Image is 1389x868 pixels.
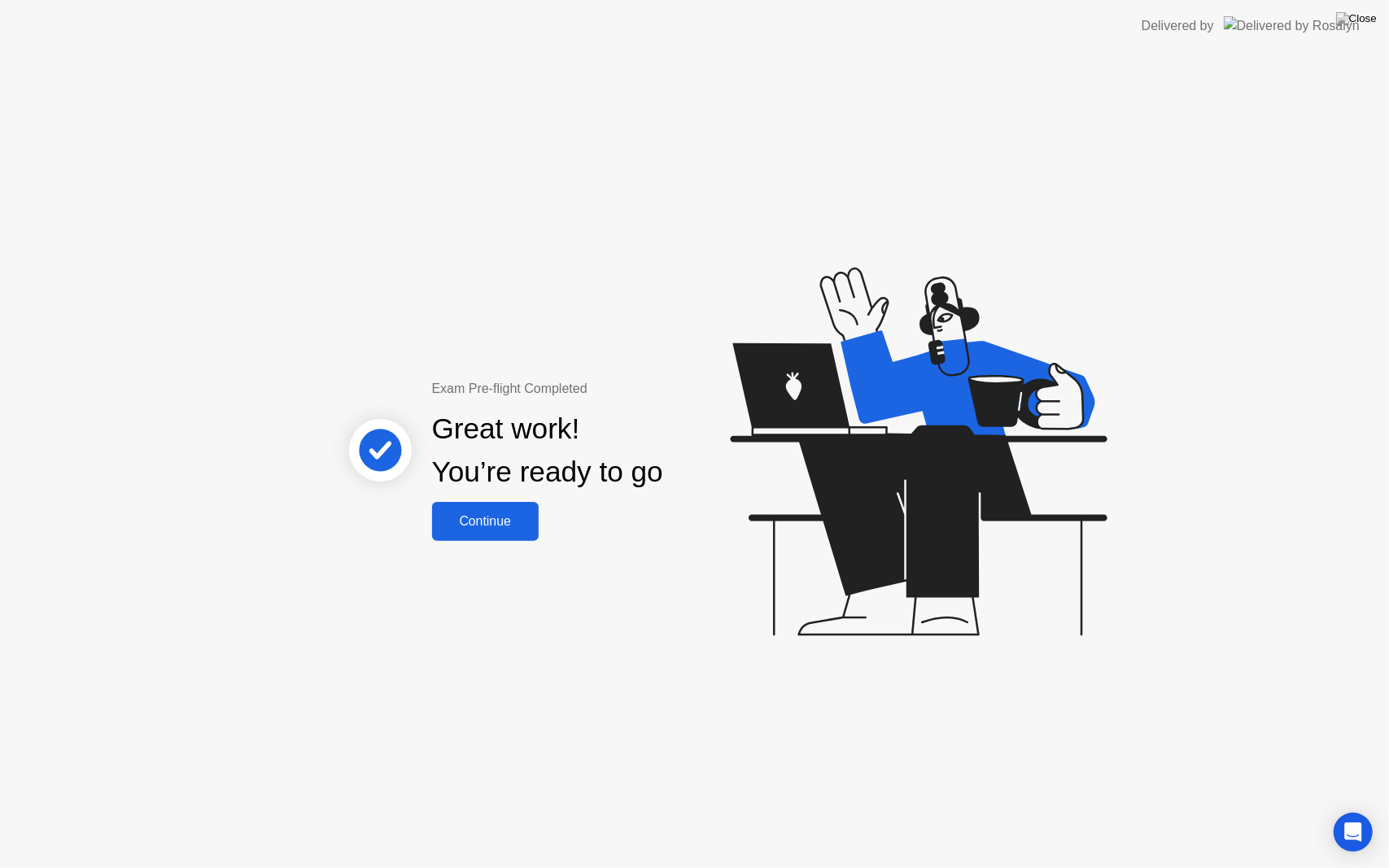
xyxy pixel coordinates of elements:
[1334,813,1373,852] div: Open Intercom Messenger
[437,514,534,529] div: Continue
[432,408,663,494] div: Great work! You’re ready to go
[1224,16,1360,35] img: Delivered by Rosalyn
[432,502,539,541] button: Continue
[1336,12,1377,25] img: Close
[432,379,768,399] div: Exam Pre-flight Completed
[1142,16,1214,36] div: Delivered by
